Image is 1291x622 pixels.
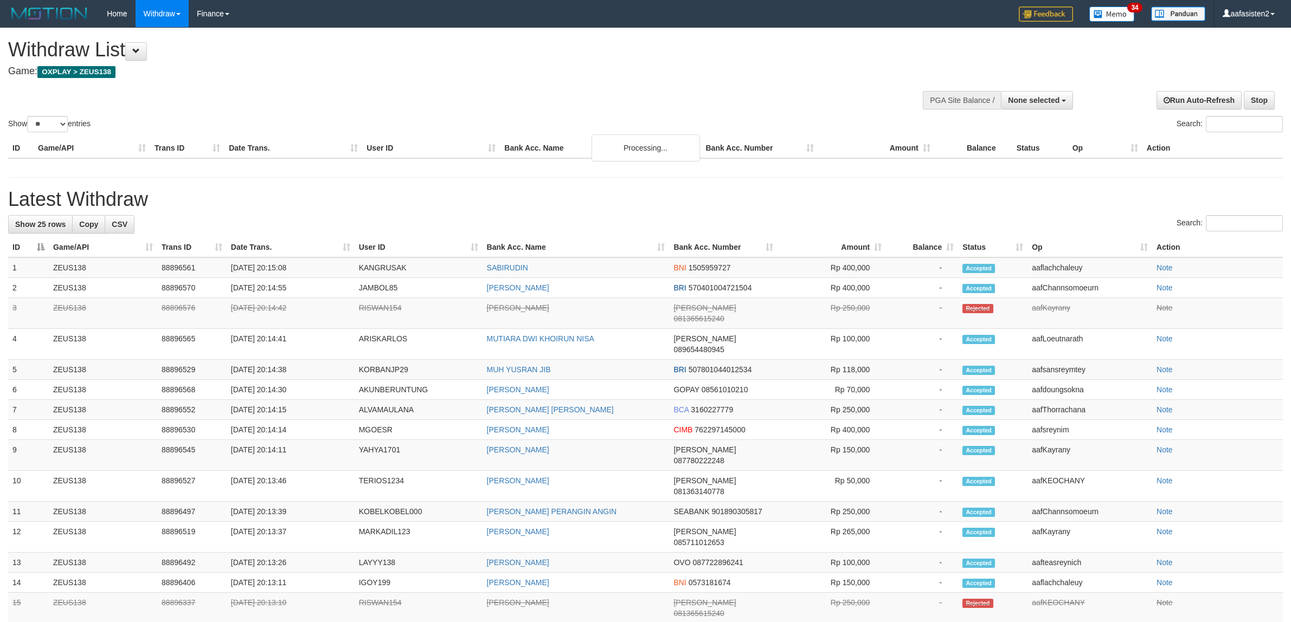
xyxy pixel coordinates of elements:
span: GOPAY [673,385,699,394]
a: Note [1157,263,1173,272]
input: Search: [1206,116,1283,132]
td: 88896561 [157,257,227,278]
span: Rejected [962,599,993,608]
td: aafKayrany [1027,522,1152,553]
td: [DATE] 20:13:46 [227,471,355,502]
td: Rp 70,000 [778,380,886,400]
span: Accepted [962,386,995,395]
a: MUH YUSRAN JIB [487,365,551,374]
td: aafdoungsokna [1027,380,1152,400]
td: [DATE] 20:13:26 [227,553,355,573]
td: [DATE] 20:14:55 [227,278,355,298]
td: 4 [8,329,49,360]
td: - [886,298,958,329]
td: 88896576 [157,298,227,329]
span: BCA [673,405,689,414]
th: ID [8,138,34,158]
a: Note [1157,578,1173,587]
td: 6 [8,380,49,400]
div: PGA Site Balance / [923,91,1001,109]
td: [DATE] 20:13:37 [227,522,355,553]
td: 9 [8,440,49,471]
td: - [886,257,958,278]
a: [PERSON_NAME] [487,558,549,567]
a: Note [1157,303,1173,312]
img: MOTION_logo.png [8,5,91,22]
span: Copy 081365615240 to clipboard [673,609,724,618]
td: ARISKARLOS [355,329,483,360]
td: - [886,573,958,593]
td: 88896552 [157,400,227,420]
input: Search: [1206,215,1283,231]
td: KORBANJP29 [355,360,483,380]
td: ZEUS138 [49,278,157,298]
td: ZEUS138 [49,502,157,522]
a: [PERSON_NAME] [487,476,549,485]
span: CIMB [673,425,692,434]
td: aafsansreymtey [1027,360,1152,380]
td: 12 [8,522,49,553]
th: User ID [362,138,500,158]
a: Note [1157,445,1173,454]
td: 2 [8,278,49,298]
span: Accepted [962,559,995,568]
td: Rp 250,000 [778,400,886,420]
a: Note [1157,334,1173,343]
div: Processing... [592,134,700,161]
td: ZEUS138 [49,471,157,502]
a: Note [1157,598,1173,607]
span: Copy 570401004721504 to clipboard [689,283,752,292]
a: Show 25 rows [8,215,73,234]
td: ZEUS138 [49,298,157,329]
span: Accepted [962,284,995,293]
td: ZEUS138 [49,257,157,278]
a: Note [1157,365,1173,374]
span: Accepted [962,579,995,588]
span: Copy 901890305817 to clipboard [711,507,762,516]
a: [PERSON_NAME] [487,598,549,607]
td: MARKADIL123 [355,522,483,553]
span: [PERSON_NAME] [673,598,736,607]
span: OXPLAY > ZEUS138 [37,66,115,78]
th: User ID: activate to sort column ascending [355,237,483,257]
span: Copy 0573181674 to clipboard [689,578,731,587]
td: JAMBOL85 [355,278,483,298]
td: Rp 265,000 [778,522,886,553]
span: [PERSON_NAME] [673,303,736,312]
a: [PERSON_NAME] [487,425,549,434]
a: [PERSON_NAME] PERANGIN ANGIN [487,507,617,516]
span: None selected [1008,96,1059,105]
span: CSV [112,220,127,229]
span: Copy 081365615240 to clipboard [673,314,724,323]
td: - [886,440,958,471]
span: Copy 081363140778 to clipboard [673,487,724,496]
span: [PERSON_NAME] [673,334,736,343]
td: ZEUS138 [49,380,157,400]
th: Bank Acc. Name: activate to sort column ascending [483,237,670,257]
td: [DATE] 20:15:08 [227,257,355,278]
td: 3 [8,298,49,329]
span: Accepted [962,366,995,375]
td: Rp 100,000 [778,329,886,360]
td: aafKayrany [1027,298,1152,329]
span: [PERSON_NAME] [673,476,736,485]
th: Status: activate to sort column ascending [958,237,1027,257]
td: Rp 150,000 [778,440,886,471]
a: [PERSON_NAME] [487,578,549,587]
span: [PERSON_NAME] [673,527,736,536]
td: aafKEOCHANY [1027,471,1152,502]
td: [DATE] 20:14:41 [227,329,355,360]
a: [PERSON_NAME] [487,527,549,536]
td: [DATE] 20:14:38 [227,360,355,380]
td: Rp 400,000 [778,278,886,298]
td: ZEUS138 [49,522,157,553]
a: Note [1157,405,1173,414]
td: 88896568 [157,380,227,400]
span: Copy 762297145000 to clipboard [695,425,745,434]
span: 34 [1127,3,1142,12]
td: 88896545 [157,440,227,471]
a: [PERSON_NAME] [487,385,549,394]
span: OVO [673,558,690,567]
td: - [886,502,958,522]
td: aafKayrany [1027,440,1152,471]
